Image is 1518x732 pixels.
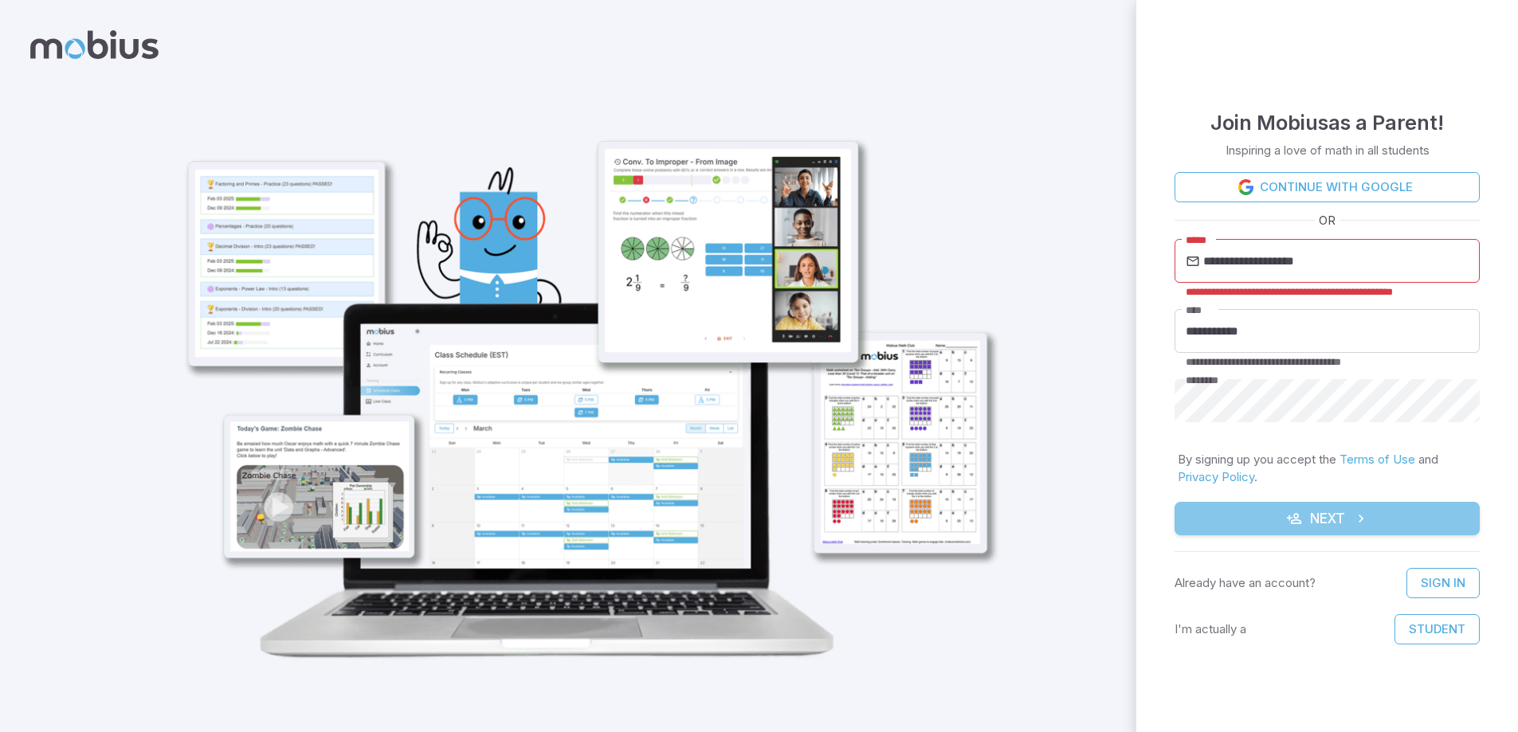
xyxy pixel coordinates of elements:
[1315,212,1340,229] span: OR
[1340,452,1415,467] a: Terms of Use
[1210,107,1444,139] h4: Join Mobius as a Parent !
[1178,451,1477,486] p: By signing up you accept the and .
[1406,568,1480,598] a: Sign In
[1394,614,1480,644] button: Student
[1175,172,1480,202] a: Continue with Google
[1178,469,1254,484] a: Privacy Policy
[144,45,1017,685] img: parent_1-illustration
[1175,620,1246,638] p: I'm actually a
[1175,574,1316,592] p: Already have an account?
[1175,502,1480,535] button: Next
[1226,142,1430,159] p: Inspiring a love of math in all students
